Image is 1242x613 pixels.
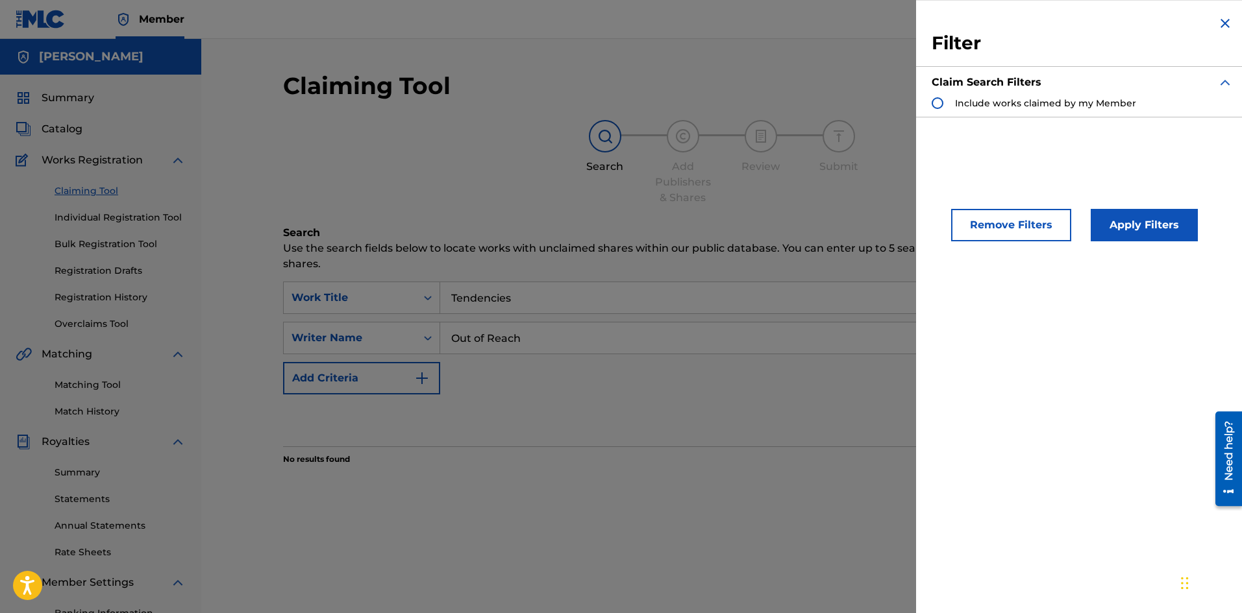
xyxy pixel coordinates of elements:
h6: Search [283,225,1161,241]
img: step indicator icon for Search [597,128,613,144]
a: Bulk Registration Tool [55,237,186,251]
h2: Claiming Tool [283,71,451,101]
a: Match History [55,405,186,418]
a: Annual Statements [55,519,186,533]
img: Accounts [16,49,31,65]
button: Add Criteria [283,362,440,394]
span: Member [139,12,184,27]
span: Member Settings [42,575,134,590]
a: CatalogCatalog [16,121,82,137]
div: Add Publishers & Shares [651,159,715,206]
div: Drag [1181,564,1189,603]
a: SummarySummary [16,90,94,106]
img: Catalog [16,121,31,137]
a: Registration History [55,291,186,304]
h5: Mason Starnes [39,49,143,64]
span: Catalog [42,121,82,137]
span: Royalties [42,434,90,450]
img: Summary [16,90,31,106]
img: close [1217,16,1233,31]
img: Works Registration [16,152,32,168]
a: Summary [55,466,186,479]
img: step indicator icon for Add Publishers & Shares [675,128,691,144]
img: step indicator icon for Submit [831,128,847,144]
div: Search [573,159,638,174]
span: Summary [42,90,94,106]
img: expand [170,434,186,450]
img: expand [170,152,186,168]
p: Use the search fields below to locate works with unclaimed shares within our public database. You... [283,241,1161,272]
span: Works Registration [42,152,143,168]
img: Matching [16,346,32,362]
span: Include works claimed by my Member [955,97,1136,109]
img: step indicator icon for Review [753,128,769,144]
a: Statements [55,492,186,506]
p: No results found [283,453,350,465]
img: 9d2ae6d4665cec9f34b9.svg [414,370,430,386]
form: Search Form [283,282,1161,446]
a: Overclaims Tool [55,317,186,331]
a: Registration Drafts [55,264,186,278]
img: expand [170,346,186,362]
img: Top Rightsholder [116,12,131,27]
img: expand [170,575,186,590]
a: Claiming Tool [55,184,186,198]
button: Apply Filters [1091,209,1198,241]
img: expand [1217,75,1233,90]
img: Royalties [16,434,31,450]
h3: Filter [932,32,1233,55]
div: Review [728,159,793,174]
img: Member Settings [16,575,31,590]
a: Rate Sheets [55,546,186,559]
iframe: Chat Widget [1177,551,1242,613]
div: Submit [806,159,871,174]
img: MLC Logo [16,10,66,29]
strong: Claim Search Filters [932,76,1041,88]
a: Matching Tool [55,378,186,392]
div: Writer Name [292,330,408,346]
iframe: Resource Center [1206,407,1242,511]
div: Work Title [292,290,408,306]
span: Matching [42,346,92,362]
a: Individual Registration Tool [55,211,186,224]
button: Remove Filters [951,209,1071,241]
